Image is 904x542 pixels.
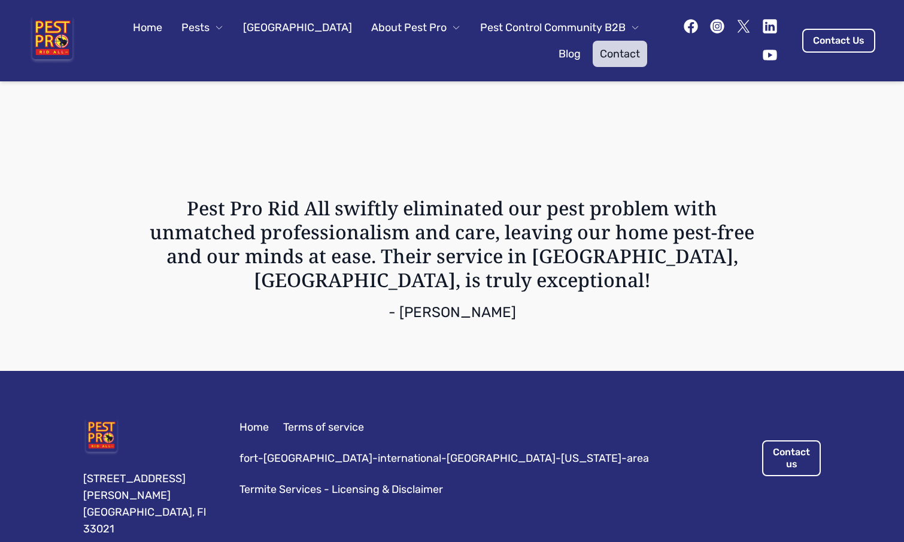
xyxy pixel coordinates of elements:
div: [STREET_ADDRESS][PERSON_NAME] [GEOGRAPHIC_DATA], Fl 33021 [83,470,211,537]
span: Pests [181,19,210,36]
a: Contact Us [802,29,875,53]
a: Blog [551,41,588,67]
img: Pest Pro Rid All [29,17,76,65]
button: About Pest Pro [364,14,468,41]
a: Contact [593,41,647,67]
span: About Pest Pro [371,19,447,36]
button: Pest Control Community B2B [473,14,647,41]
h3: Pest Pro Rid All swiftly eliminated our pest problem with unmatched professionalism and care, lea... [145,196,759,292]
a: Home [126,14,169,41]
span: Pest Control Community B2B [480,19,626,36]
img: Pest Pro Rid All, LLC [83,419,120,456]
a: Termite Services - Licensing & Disclaimer [239,481,443,498]
a: Home [239,419,269,436]
button: Pests [174,14,231,41]
a: fort-[GEOGRAPHIC_DATA]-international-[GEOGRAPHIC_DATA]-[US_STATE]-area [239,450,649,467]
a: [GEOGRAPHIC_DATA] [236,14,359,41]
a: Terms of service [283,419,364,436]
a: Contact us [762,440,821,476]
p: - [PERSON_NAME] [389,302,516,323]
